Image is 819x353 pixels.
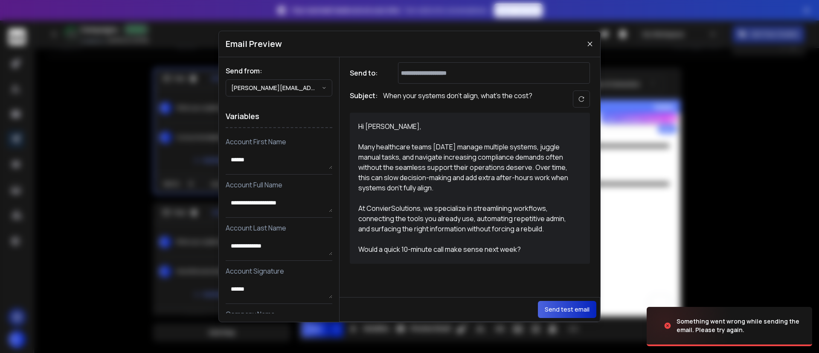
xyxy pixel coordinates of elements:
h1: Send from: [226,66,332,76]
p: Account Full Name [226,180,332,190]
button: Send test email [538,301,596,318]
h1: Send to: [350,68,384,78]
p: Company Name [226,309,332,319]
p: Account First Name [226,137,332,147]
h1: Email Preview [226,38,282,50]
div: Hi [PERSON_NAME], Many healthcare teams [DATE] manage multiple systems, juggle manual tasks, and ... [358,121,572,255]
p: [PERSON_NAME][EMAIL_ADDRESS][DOMAIN_NAME] [231,84,322,92]
h1: Variables [226,105,332,128]
p: When your systems don’t align, what’s the cost? [383,90,532,108]
img: image [647,303,732,349]
h1: Subject: [350,90,378,108]
p: Account Last Name [226,223,332,233]
p: Account Signature [226,266,332,276]
div: Something went wrong while sending the email. Please try again. [677,317,802,334]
